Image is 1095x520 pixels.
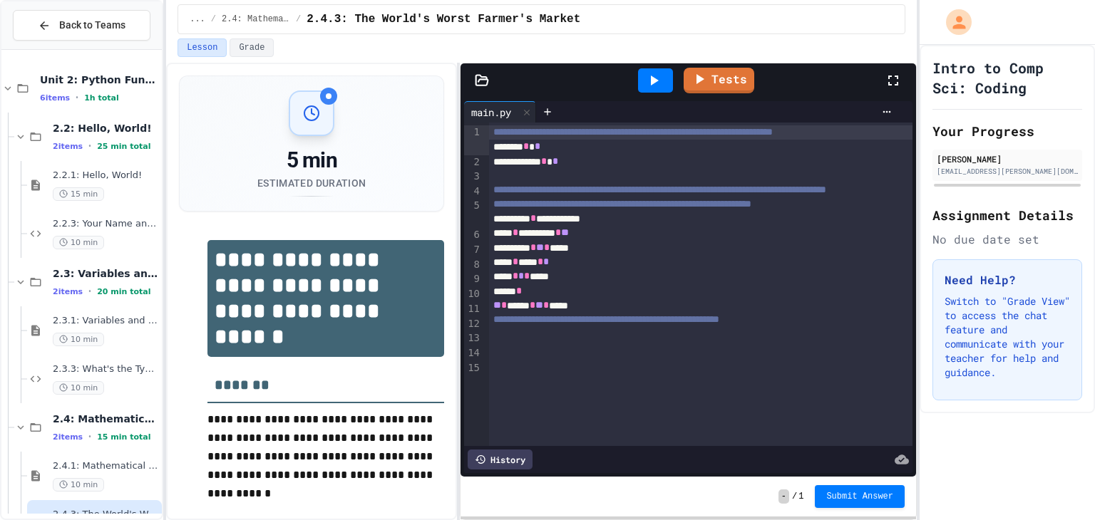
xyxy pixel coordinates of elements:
span: 2 items [53,142,83,151]
span: 2.3: Variables and Data Types [53,267,159,280]
button: Back to Teams [13,10,150,41]
h2: Your Progress [932,121,1082,141]
div: 4 [464,184,482,199]
div: 2 [464,155,482,170]
span: 2 items [53,287,83,296]
span: 1 [798,491,803,502]
button: Submit Answer [815,485,905,508]
span: 25 min total [97,142,150,151]
div: 14 [464,346,482,361]
span: 2.3.3: What's the Type? [53,363,159,375]
span: 2.4: Mathematical Operators [222,14,290,25]
span: 10 min [53,236,104,249]
div: 11 [464,302,482,317]
span: 2.2.1: Hello, World! [53,170,159,182]
div: Estimated Duration [257,176,366,190]
div: [EMAIL_ADDRESS][PERSON_NAME][DOMAIN_NAME] [937,166,1078,177]
h3: Need Help? [945,271,1070,288]
span: 2 items [53,432,83,442]
div: 13 [464,331,482,346]
span: • [88,140,91,152]
div: 5 min [257,147,366,173]
a: Tests [684,68,754,93]
span: Unit 2: Python Fundamentals [40,73,159,86]
span: 6 items [40,93,70,103]
div: 3 [464,170,482,184]
div: 10 [464,287,482,302]
span: / [211,14,216,25]
span: 15 min [53,187,104,201]
div: 7 [464,243,482,258]
span: 10 min [53,478,104,492]
span: • [88,286,91,297]
span: • [76,92,78,103]
span: 2.4.1: Mathematical Operators [53,460,159,472]
div: [PERSON_NAME] [937,152,1078,165]
button: Grade [230,38,274,57]
span: 2.4.3: The World's Worst Farmer's Market [307,11,580,28]
span: Submit Answer [826,491,893,502]
div: 9 [464,272,482,287]
div: History [468,449,533,469]
span: Back to Teams [59,18,125,33]
h1: Intro to Comp Sci: Coding [932,58,1082,98]
p: Switch to "Grade View" to access the chat feature and communicate with your teacher for help and ... [945,294,1070,380]
div: main.py [464,105,518,120]
span: / [296,14,301,25]
div: 12 [464,317,482,332]
span: 1h total [84,93,119,103]
span: / [792,491,797,502]
span: ... [190,14,205,25]
div: main.py [464,101,536,123]
div: 15 [464,361,482,375]
iframe: chat widget [977,401,1081,462]
span: 15 min total [97,432,150,442]
span: 2.2.3: Your Name and Favorite Movie [53,218,159,230]
button: Lesson [178,38,227,57]
span: • [88,431,91,442]
div: 8 [464,258,482,273]
div: 1 [464,125,482,155]
div: My Account [931,6,975,38]
div: 5 [464,199,482,229]
span: 20 min total [97,287,150,296]
span: 10 min [53,333,104,346]
span: 2.4: Mathematical Operators [53,412,159,425]
span: 2.2: Hello, World! [53,122,159,135]
h2: Assignment Details [932,205,1082,225]
span: 10 min [53,381,104,395]
div: 6 [464,228,482,243]
span: 2.3.1: Variables and Data Types [53,315,159,327]
iframe: chat widget [1035,463,1081,506]
div: No due date set [932,231,1082,248]
span: - [778,489,789,504]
